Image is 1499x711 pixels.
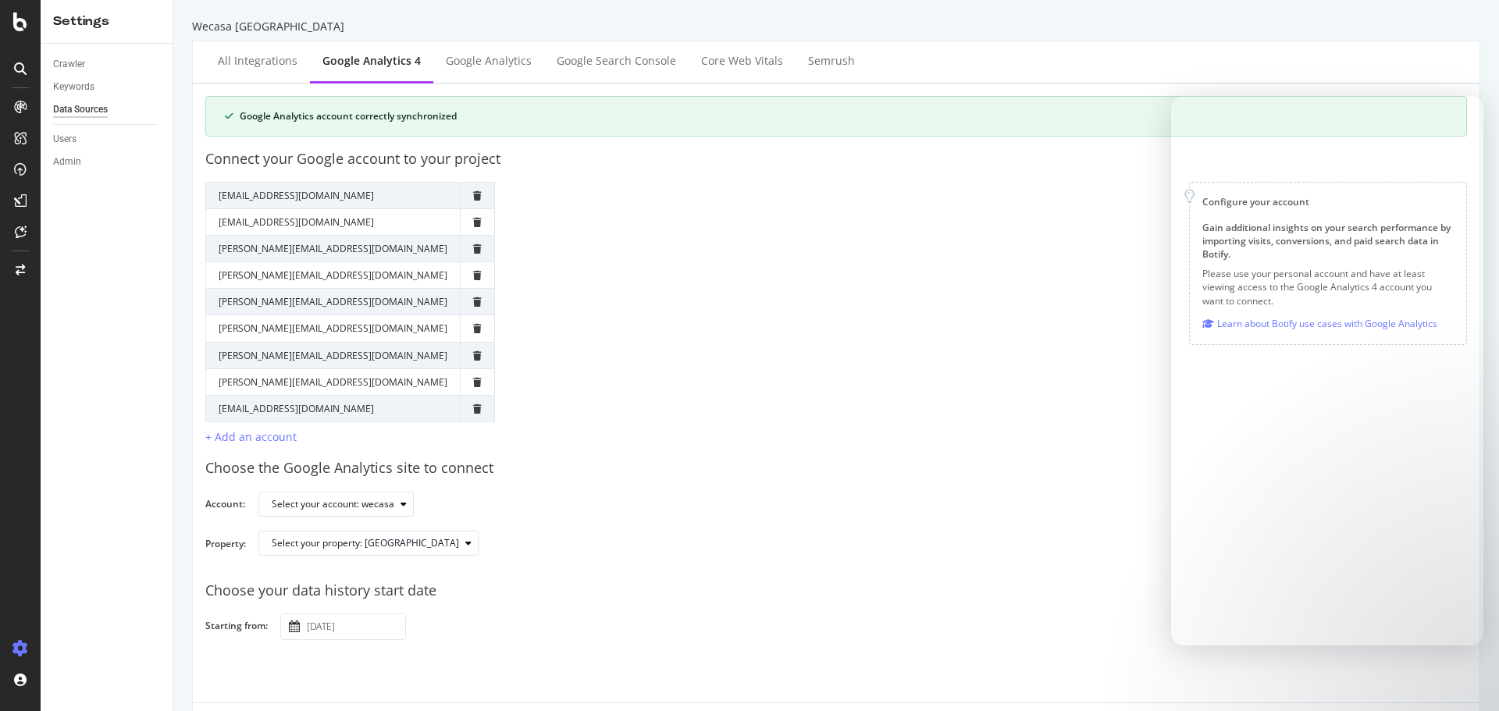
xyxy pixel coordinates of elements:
[206,182,461,208] td: [EMAIL_ADDRESS][DOMAIN_NAME]
[53,131,77,148] div: Users
[701,53,783,69] div: Core Web Vitals
[53,56,162,73] a: Crawler
[1446,658,1483,695] iframe: Intercom live chat
[322,53,421,69] div: Google Analytics 4
[272,539,459,548] div: Select your property: [GEOGRAPHIC_DATA]
[53,131,162,148] a: Users
[53,101,162,118] a: Data Sources
[53,12,160,30] div: Settings
[205,429,297,444] div: + Add an account
[205,537,246,564] label: Property:
[1171,96,1483,645] iframe: Intercom live chat
[218,53,297,69] div: All integrations
[473,244,482,254] div: trash
[206,235,461,261] td: [PERSON_NAME][EMAIL_ADDRESS][DOMAIN_NAME]
[473,404,482,414] div: trash
[808,53,855,69] div: Semrush
[206,342,461,368] td: [PERSON_NAME][EMAIL_ADDRESS][DOMAIN_NAME]
[473,271,482,280] div: trash
[473,218,482,227] div: trash
[206,208,461,235] td: [EMAIL_ADDRESS][DOMAIN_NAME]
[205,619,268,636] label: Starting from:
[206,315,461,342] td: [PERSON_NAME][EMAIL_ADDRESS][DOMAIN_NAME]
[192,19,1480,34] div: Wecasa [GEOGRAPHIC_DATA]
[258,492,414,517] button: Select your account: wecasa
[206,368,461,395] td: [PERSON_NAME][EMAIL_ADDRESS][DOMAIN_NAME]
[557,53,676,69] div: Google Search Console
[473,191,482,201] div: trash
[205,458,1467,478] div: Choose the Google Analytics site to connect
[53,154,81,170] div: Admin
[446,53,532,69] div: Google Analytics
[53,56,85,73] div: Crawler
[205,428,297,446] button: + Add an account
[205,581,1467,601] div: Choose your data history start date
[258,531,479,556] button: Select your property: [GEOGRAPHIC_DATA]
[473,324,482,333] div: trash
[206,262,461,289] td: [PERSON_NAME][EMAIL_ADDRESS][DOMAIN_NAME]
[304,614,405,639] input: Select a date
[272,499,394,509] div: Select your account: wecasa
[206,289,461,315] td: [PERSON_NAME][EMAIL_ADDRESS][DOMAIN_NAME]
[53,154,162,170] a: Admin
[53,101,108,118] div: Data Sources
[205,96,1467,137] div: success banner
[473,351,482,361] div: trash
[53,79,162,95] a: Keywords
[473,378,482,387] div: trash
[53,79,94,95] div: Keywords
[205,149,1467,169] div: Connect your Google account to your project
[240,109,1447,123] div: Google Analytics account correctly synchronized
[473,297,482,307] div: trash
[205,497,246,514] label: Account:
[206,395,461,421] td: [EMAIL_ADDRESS][DOMAIN_NAME]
